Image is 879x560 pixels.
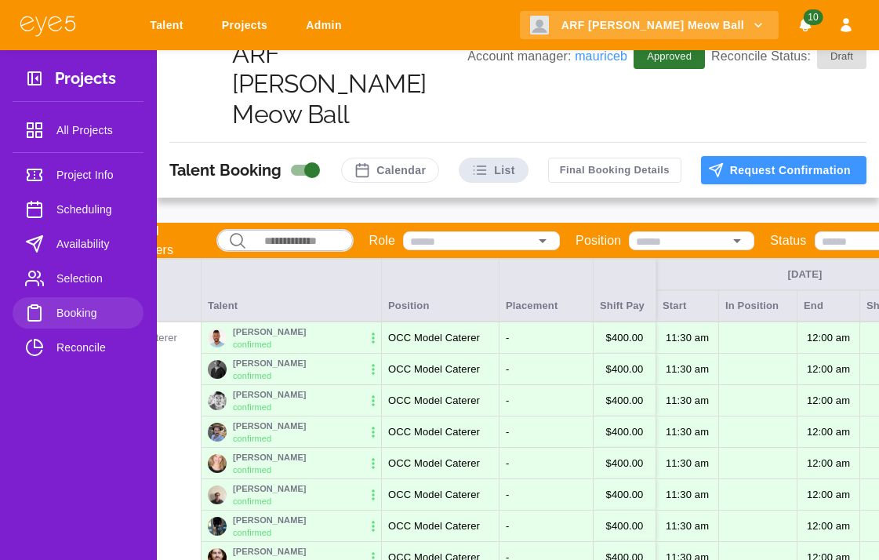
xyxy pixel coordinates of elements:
[605,487,643,503] p: $ 400.00
[56,121,131,140] span: All Projects
[382,259,499,322] div: Position
[506,424,509,440] p: -
[208,391,227,410] img: 11f7fd70-f2c8-11ee-9815-3f266e522641
[806,362,849,377] p: 12:00 AM
[388,487,480,503] p: OCC Model Caterer
[605,518,643,534] p: $ 400.00
[726,230,748,252] button: Open
[637,49,701,64] span: Approved
[208,517,227,536] img: ba3e2d20-496b-11ef-a04b-5bf94ed21a41
[233,338,307,351] p: Confirmed
[770,231,806,250] p: Status
[296,11,358,40] a: Admin
[530,16,549,35] img: Client logo
[665,487,708,503] p: 11:30 AM
[233,357,307,370] p: [PERSON_NAME]
[656,290,719,322] div: Start
[88,330,201,346] p: Model Caterer
[791,11,819,40] button: Notifications
[506,456,509,471] p: -
[369,231,396,250] p: Role
[13,263,143,294] a: Selection
[388,424,480,440] p: OCC Model Caterer
[233,545,307,558] p: [PERSON_NAME]
[13,332,143,363] a: Reconcile
[665,424,708,440] p: 11:30 AM
[232,39,467,129] h1: ARF [PERSON_NAME] Meow Ball
[806,330,849,346] p: 12:00 AM
[233,526,307,540] p: Confirmed
[233,451,307,464] p: [PERSON_NAME]
[233,482,307,496] p: [PERSON_NAME]
[169,161,281,180] h3: Talent Booking
[233,388,307,402] p: [PERSON_NAME]
[388,518,480,534] p: OCC Model Caterer
[575,49,627,63] a: mauriceb
[806,393,849,409] p: 12:00 AM
[499,259,594,322] div: Placement
[233,325,307,339] p: [PERSON_NAME]
[13,115,143,146] a: All Projects
[233,401,307,414] p: Confirmed
[506,362,509,377] p: -
[806,424,849,440] p: 12:00 AM
[520,11,779,40] button: ARF [PERSON_NAME] Meow Ball
[202,259,382,322] div: Talent
[532,230,554,252] button: Open
[605,362,643,377] p: $ 400.00
[56,200,131,219] span: Scheduling
[665,393,708,409] p: 11:30 AM
[388,393,480,409] p: OCC Model Caterer
[56,165,131,184] span: Project Info
[459,158,528,183] button: List
[19,14,77,37] img: eye5
[233,420,307,433] p: [PERSON_NAME]
[341,158,439,183] button: Calendar
[576,231,621,250] p: Position
[208,485,227,504] img: 687b3fc0-42bb-11ef-a04b-5bf94ed21a41
[665,362,708,377] p: 11:30 AM
[140,11,199,40] a: Talent
[56,338,131,357] span: Reconcile
[506,393,509,409] p: -
[665,456,708,471] p: 11:30 AM
[56,269,131,288] span: Selection
[208,423,227,442] img: 53443e80-5928-11ef-b584-43ddc6efebef
[208,360,227,379] img: ca431bd0-e64d-11ee-80f4-912ef4d61de5
[605,393,643,409] p: $ 400.00
[125,222,207,260] p: Model Caterers
[821,49,863,64] span: Draft
[506,487,509,503] p: -
[388,330,480,346] p: OCC Model Caterer
[605,456,643,471] p: $ 400.00
[467,47,627,66] p: Account manager:
[233,369,307,383] p: Confirmed
[594,259,656,322] div: Shift Pay
[719,290,797,322] div: In Position
[605,424,643,440] p: $ 400.00
[56,304,131,322] span: Booking
[233,514,307,527] p: [PERSON_NAME]
[388,456,480,471] p: OCC Model Caterer
[13,297,143,329] a: Booking
[548,158,681,183] button: Final Booking Details
[208,329,227,347] img: a729b400-e324-11ee-ac4a-c56c00f1d7ee
[506,330,509,346] p: -
[665,518,708,534] p: 11:30 AM
[208,454,227,473] img: 13965b60-f39d-11ee-9815-3f266e522641
[212,11,283,40] a: Projects
[233,495,307,508] p: Confirmed
[13,159,143,191] a: Project Info
[665,330,708,346] p: 11:30 AM
[806,518,849,534] p: 12:00 AM
[605,330,643,346] p: $ 400.00
[701,156,866,185] button: Request Confirmation
[55,69,116,93] h3: Projects
[233,432,307,445] p: Confirmed
[803,9,823,25] span: 10
[711,44,866,69] p: Reconcile Status:
[797,290,860,322] div: End
[806,487,849,503] p: 12:00 AM
[56,235,131,253] span: Availability
[13,194,143,225] a: Scheduling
